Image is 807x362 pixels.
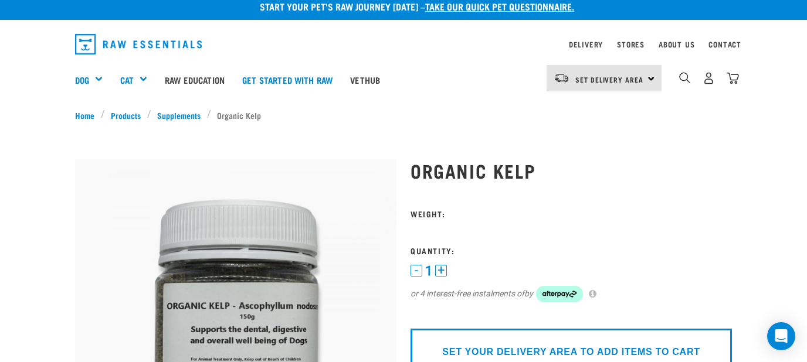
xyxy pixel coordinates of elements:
[554,73,569,83] img: van-moving.png
[411,286,732,302] div: or 4 interest-free instalments of by
[75,109,732,121] nav: breadcrumbs
[575,77,643,81] span: Set Delivery Area
[425,265,432,277] span: 1
[151,109,207,121] a: Supplements
[435,265,447,276] button: +
[659,42,694,46] a: About Us
[411,246,732,255] h3: Quantity:
[425,4,574,9] a: take our quick pet questionnaire.
[411,160,732,181] h1: Organic Kelp
[233,56,341,103] a: Get started with Raw
[75,34,202,54] img: Raw Essentials Logo
[703,72,715,84] img: user.png
[767,322,795,350] div: Open Intercom Messenger
[66,29,741,59] nav: dropdown navigation
[411,265,422,276] button: -
[679,72,690,83] img: home-icon-1@2x.png
[75,73,89,87] a: Dog
[442,345,700,359] p: SET YOUR DELIVERY AREA TO ADD ITEMS TO CART
[156,56,233,103] a: Raw Education
[341,56,389,103] a: Vethub
[75,109,101,121] a: Home
[617,42,645,46] a: Stores
[120,73,134,87] a: Cat
[411,209,732,218] h3: Weight:
[708,42,741,46] a: Contact
[536,286,583,302] img: Afterpay
[569,42,603,46] a: Delivery
[105,109,147,121] a: Products
[727,72,739,84] img: home-icon@2x.png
